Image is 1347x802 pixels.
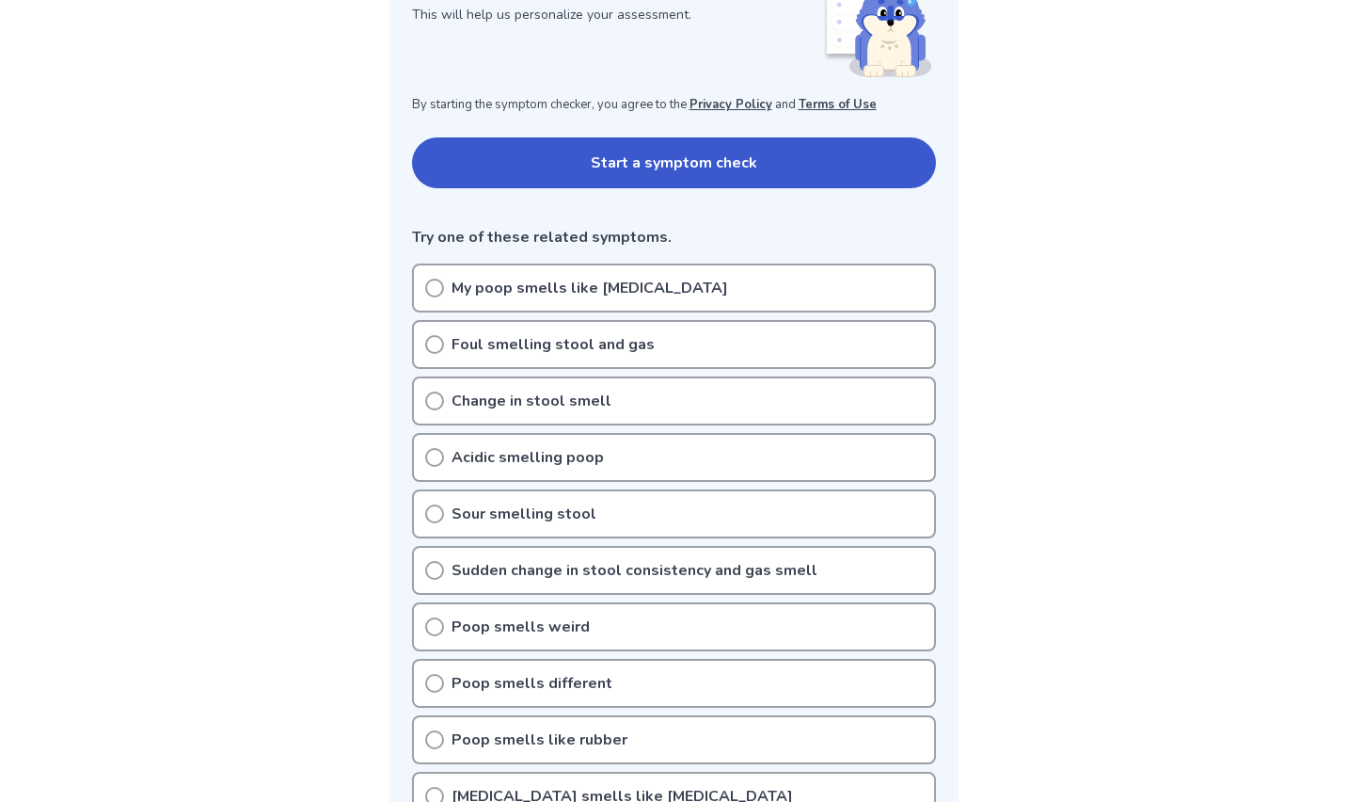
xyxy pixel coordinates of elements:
p: Foul smelling stool and gas [452,333,655,356]
p: Try one of these related symptoms. [412,226,936,249]
p: This will help us personalize your assessment. [412,5,801,24]
p: Sudden change in stool consistency and gas smell [452,559,817,582]
p: Poop smells different [452,672,612,695]
button: Start a symptom check [412,137,936,188]
p: Poop smells weird [452,616,590,638]
p: Sour smelling stool [452,503,596,525]
p: Poop smells like rubber [452,729,627,751]
p: By starting the symptom checker, you agree to the and [412,96,936,115]
p: Change in stool smell [452,390,611,412]
a: Terms of Use [799,96,877,113]
p: My poop smells like [MEDICAL_DATA] [452,277,728,299]
p: Acidic smelling poop [452,446,604,469]
a: Privacy Policy [689,96,772,113]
